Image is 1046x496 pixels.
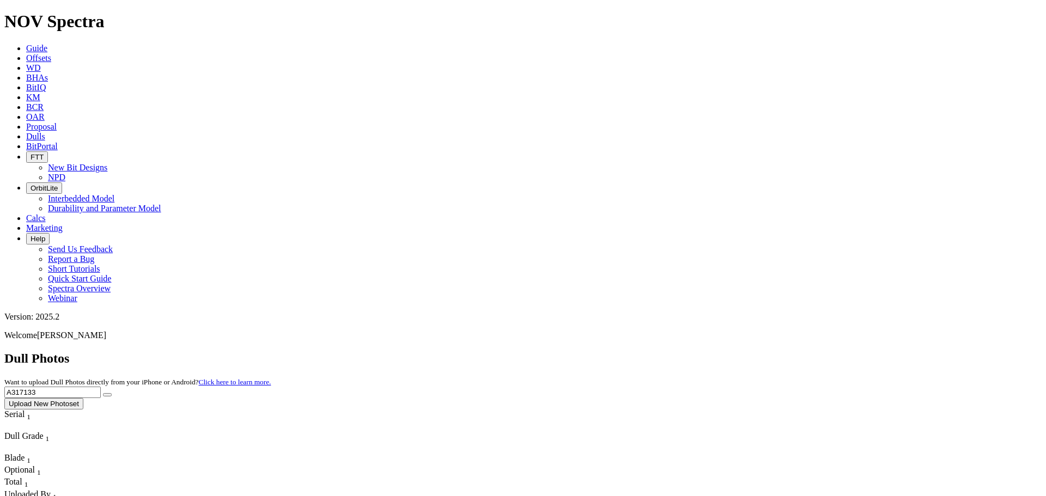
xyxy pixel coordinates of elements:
span: Sort None [25,477,28,486]
span: [PERSON_NAME] [37,330,106,340]
a: Dulls [26,132,45,141]
span: OrbitLite [31,184,58,192]
a: BHAs [26,73,48,82]
a: Quick Start Guide [48,274,111,283]
div: Blade Sort None [4,453,42,465]
sub: 1 [27,413,31,421]
div: Version: 2025.2 [4,312,1042,322]
a: Click here to learn more. [199,378,271,386]
a: BitPortal [26,142,58,151]
div: Sort None [4,453,42,465]
a: KM [26,93,40,102]
span: Optional [4,465,35,474]
span: Sort None [37,465,41,474]
div: Sort None [4,431,81,453]
span: Sort None [27,453,31,462]
a: Proposal [26,122,57,131]
a: Guide [26,44,47,53]
a: Send Us Feedback [48,244,113,254]
a: WD [26,63,41,72]
sub: 1 [27,456,31,464]
div: Serial Sort None [4,409,51,421]
small: Want to upload Dull Photos directly from your iPhone or Android? [4,378,271,386]
a: Webinar [48,293,77,303]
div: Column Menu [4,443,81,453]
a: Report a Bug [48,254,94,264]
a: Durability and Parameter Model [48,204,161,213]
span: Blade [4,453,25,462]
span: Total [4,477,22,486]
a: OAR [26,112,45,121]
span: Help [31,235,45,243]
a: BCR [26,102,44,112]
div: Dull Grade Sort None [4,431,81,443]
a: Interbedded Model [48,194,114,203]
span: Dull Grade [4,431,44,440]
a: New Bit Designs [48,163,107,172]
sub: 1 [46,434,50,443]
h2: Dull Photos [4,351,1042,366]
span: Serial [4,409,25,419]
sub: 1 [25,481,28,489]
p: Welcome [4,330,1042,340]
a: Spectra Overview [48,284,111,293]
div: Sort None [4,477,42,489]
div: Sort None [4,465,42,477]
a: Offsets [26,53,51,63]
a: Short Tutorials [48,264,100,273]
div: Total Sort None [4,477,42,489]
div: Column Menu [4,421,51,431]
a: Marketing [26,223,63,232]
button: Help [26,233,50,244]
button: Upload New Photoset [4,398,83,409]
a: BitIQ [26,83,46,92]
button: FTT [26,151,48,163]
span: Sort None [46,431,50,440]
a: Calcs [26,213,46,223]
h1: NOV Spectra [4,11,1042,32]
span: FTT [31,153,44,161]
input: Search Serial Number [4,387,101,398]
div: Sort None [4,409,51,431]
span: Sort None [27,409,31,419]
button: OrbitLite [26,182,62,194]
a: NPD [48,173,65,182]
sub: 1 [37,468,41,476]
div: Optional Sort None [4,465,42,477]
